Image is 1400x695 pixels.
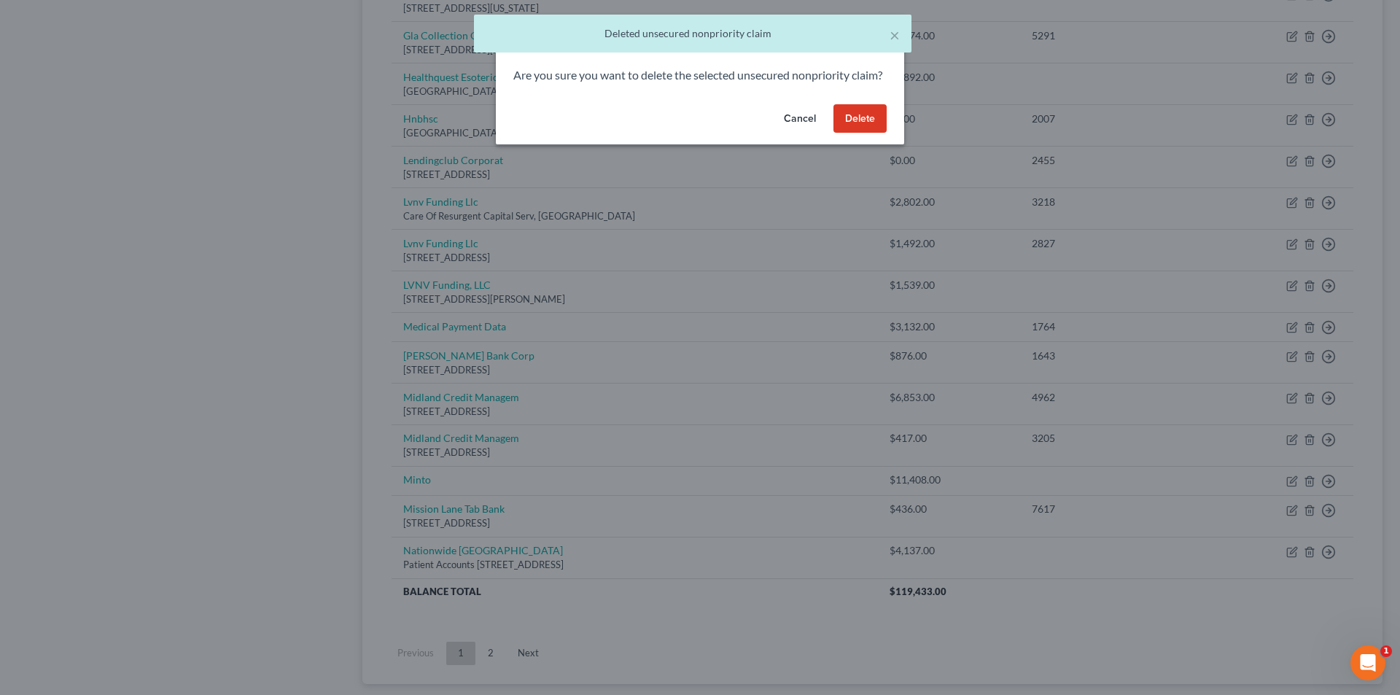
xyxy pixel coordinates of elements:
[833,104,887,133] button: Delete
[1350,645,1385,680] iframe: Intercom live chat
[890,26,900,44] button: ×
[486,26,900,41] div: Deleted unsecured nonpriority claim
[513,67,887,84] p: Are you sure you want to delete the selected unsecured nonpriority claim?
[772,104,828,133] button: Cancel
[1380,645,1392,657] span: 1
